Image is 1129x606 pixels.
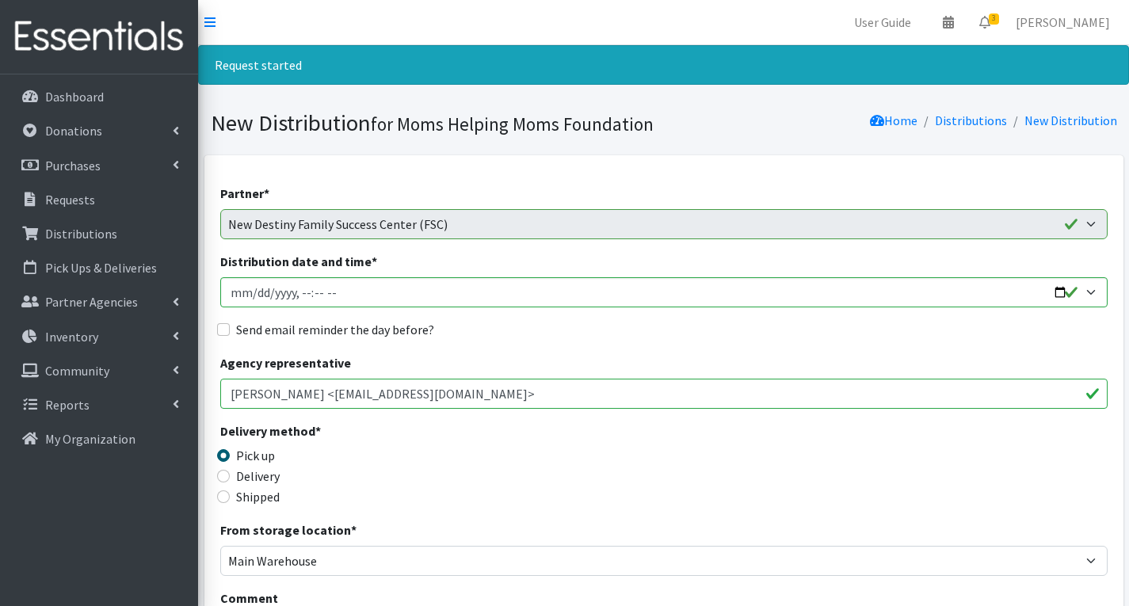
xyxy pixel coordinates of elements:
[220,353,351,372] label: Agency representative
[45,363,109,379] p: Community
[6,184,192,215] a: Requests
[45,397,90,413] p: Reports
[264,185,269,201] abbr: required
[1024,112,1117,128] a: New Distribution
[220,252,377,271] label: Distribution date and time
[236,446,275,465] label: Pick up
[351,522,357,538] abbr: required
[967,6,1003,38] a: 3
[6,389,192,421] a: Reports
[198,45,1129,85] div: Request started
[6,286,192,318] a: Partner Agencies
[220,184,269,203] label: Partner
[45,431,135,447] p: My Organization
[6,81,192,112] a: Dashboard
[371,112,654,135] small: for Moms Helping Moms Foundation
[45,226,117,242] p: Distributions
[6,252,192,284] a: Pick Ups & Deliveries
[45,158,101,173] p: Purchases
[372,253,377,269] abbr: required
[45,89,104,105] p: Dashboard
[6,355,192,387] a: Community
[45,294,138,310] p: Partner Agencies
[236,487,280,506] label: Shipped
[220,520,357,539] label: From storage location
[211,109,658,137] h1: New Distribution
[6,150,192,181] a: Purchases
[45,329,98,345] p: Inventory
[870,112,917,128] a: Home
[45,192,95,208] p: Requests
[315,423,321,439] abbr: required
[6,423,192,455] a: My Organization
[989,13,999,25] span: 3
[236,467,280,486] label: Delivery
[45,260,157,276] p: Pick Ups & Deliveries
[935,112,1007,128] a: Distributions
[236,320,434,339] label: Send email reminder the day before?
[6,10,192,63] img: HumanEssentials
[220,421,442,446] legend: Delivery method
[1003,6,1123,38] a: [PERSON_NAME]
[6,218,192,250] a: Distributions
[6,115,192,147] a: Donations
[6,321,192,353] a: Inventory
[45,123,102,139] p: Donations
[841,6,924,38] a: User Guide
